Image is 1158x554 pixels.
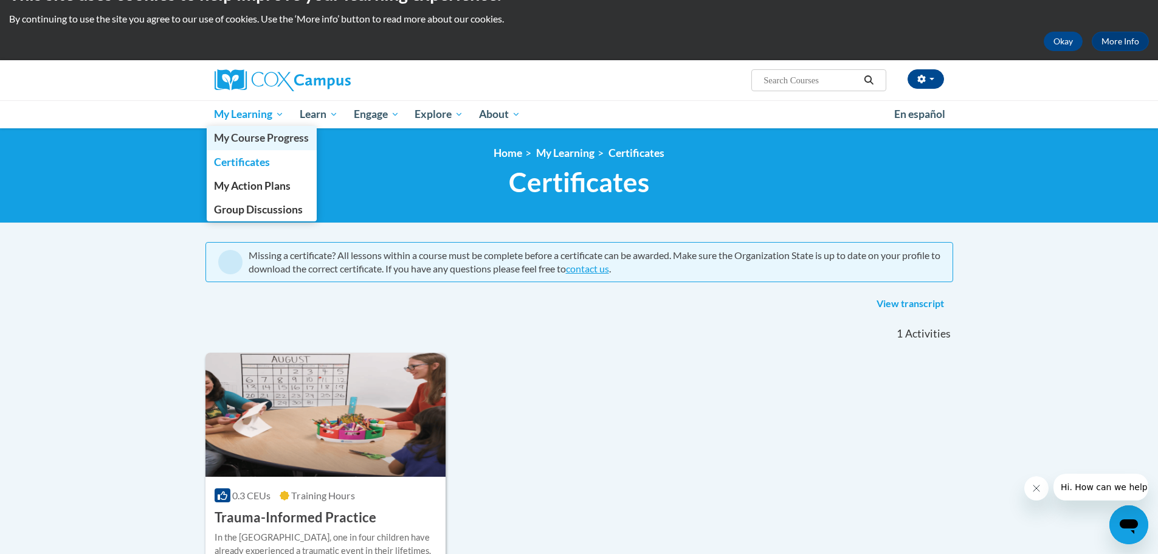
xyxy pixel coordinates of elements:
button: Okay [1044,32,1083,51]
a: About [471,100,528,128]
span: Learn [300,107,338,122]
button: Account Settings [908,69,944,89]
a: Engage [346,100,407,128]
a: Home [494,147,522,159]
span: My Action Plans [214,179,291,192]
p: By continuing to use the site you agree to our use of cookies. Use the ‘More info’ button to read... [9,12,1149,26]
span: Training Hours [291,490,355,501]
span: Certificates [509,166,649,198]
span: Activities [905,327,951,341]
a: My Course Progress [207,126,317,150]
iframe: Button to launch messaging window [1109,505,1148,544]
span: About [479,107,520,122]
a: My Learning [536,147,595,159]
a: View transcript [867,294,953,314]
span: Group Discussions [214,203,303,216]
span: 1 [897,327,903,341]
button: Search [860,73,878,88]
div: Missing a certificate? All lessons within a course must be complete before a certificate can be a... [249,249,940,275]
a: Cox Campus [215,69,446,91]
a: En español [886,102,953,127]
a: Learn [292,100,346,128]
a: Certificates [608,147,664,159]
span: Hi. How can we help? [7,9,98,18]
a: My Action Plans [207,174,317,198]
a: Explore [407,100,471,128]
span: En español [894,108,945,120]
div: Main menu [196,100,962,128]
a: Certificates [207,150,317,174]
span: Explore [415,107,463,122]
input: Search Courses [762,73,860,88]
a: contact us [566,263,609,274]
span: Certificates [214,156,270,168]
iframe: Message from company [1053,474,1148,500]
a: Group Discussions [207,198,317,221]
iframe: Close message [1024,476,1049,500]
a: More Info [1092,32,1149,51]
img: Course Logo [205,353,446,477]
span: My Learning [214,107,284,122]
span: 0.3 CEUs [232,490,271,501]
a: My Learning [207,100,292,128]
h3: Trauma-Informed Practice [215,508,376,527]
span: Engage [354,107,399,122]
img: Cox Campus [215,69,351,91]
span: My Course Progress [214,131,309,144]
